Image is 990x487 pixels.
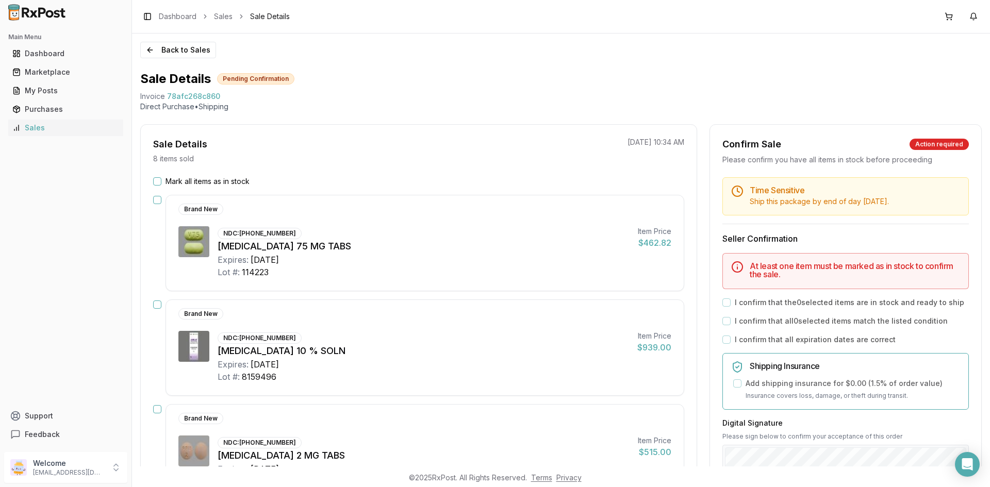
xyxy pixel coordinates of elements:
[722,232,969,245] h3: Seller Confirmation
[218,266,240,278] div: Lot #:
[178,308,223,320] div: Brand New
[12,86,119,96] div: My Posts
[167,91,220,102] span: 78afc268c860
[4,407,127,425] button: Support
[218,239,630,254] div: [MEDICAL_DATA] 75 MG TABS
[12,104,119,114] div: Purchases
[722,155,969,165] div: Please confirm you have all items in stock before proceeding
[735,334,896,345] label: I confirm that all expiration dates are correct
[735,297,964,308] label: I confirm that the 0 selected items are in stock and ready to ship
[955,452,980,477] div: Open Intercom Messenger
[218,254,249,266] div: Expires:
[750,362,960,370] h5: Shipping Insurance
[638,435,671,446] div: Item Price
[218,463,249,475] div: Expires:
[178,331,209,362] img: Jublia 10 % SOLN
[218,332,302,344] div: NDC: [PHONE_NUMBER]
[159,11,196,22] a: Dashboard
[8,63,123,81] a: Marketplace
[140,71,211,87] h1: Sale Details
[218,358,249,371] div: Expires:
[178,413,223,424] div: Brand New
[159,11,290,22] nav: breadcrumb
[153,154,194,164] p: 8 items sold
[140,102,982,112] p: Direct Purchase • Shipping
[251,463,279,475] div: [DATE]
[910,139,969,150] div: Action required
[25,429,60,440] span: Feedback
[637,341,671,354] div: $939.00
[140,42,216,58] button: Back to Sales
[8,81,123,100] a: My Posts
[8,100,123,119] a: Purchases
[178,226,209,257] img: Gemtesa 75 MG TABS
[218,228,302,239] div: NDC: [PHONE_NUMBER]
[153,137,207,152] div: Sale Details
[218,371,240,383] div: Lot #:
[722,432,969,441] p: Please sign below to confirm your acceptance of this order
[140,91,165,102] div: Invoice
[628,137,684,147] p: [DATE] 10:34 AM
[218,448,630,463] div: [MEDICAL_DATA] 2 MG TABS
[4,101,127,117] button: Purchases
[214,11,233,22] a: Sales
[638,237,671,249] div: $462.82
[750,186,960,194] h5: Time Sensitive
[531,473,552,482] a: Terms
[166,176,250,187] label: Mark all items as in stock
[638,446,671,458] div: $515.00
[218,437,302,448] div: NDC: [PHONE_NUMBER]
[4,64,127,80] button: Marketplace
[8,44,123,63] a: Dashboard
[722,137,781,152] div: Confirm Sale
[722,418,969,428] h3: Digital Signature
[251,358,279,371] div: [DATE]
[4,45,127,62] button: Dashboard
[242,371,276,383] div: 8159496
[178,435,209,466] img: Motegrity 2 MG TABS
[4,4,70,21] img: RxPost Logo
[218,344,629,358] div: [MEDICAL_DATA] 10 % SOLN
[750,262,960,278] h5: At least one item must be marked as in stock to confirm the sale.
[8,119,123,137] a: Sales
[750,197,889,206] span: Ship this package by end of day [DATE] .
[178,204,223,215] div: Brand New
[250,11,290,22] span: Sale Details
[4,425,127,444] button: Feedback
[637,331,671,341] div: Item Price
[746,378,943,389] label: Add shipping insurance for $0.00 ( 1.5 % of order value)
[746,391,960,401] p: Insurance covers loss, damage, or theft during transit.
[735,316,948,326] label: I confirm that all 0 selected items match the listed condition
[4,120,127,136] button: Sales
[242,266,269,278] div: 114223
[33,458,105,468] p: Welcome
[12,123,119,133] div: Sales
[4,82,127,99] button: My Posts
[12,67,119,77] div: Marketplace
[12,48,119,59] div: Dashboard
[251,254,279,266] div: [DATE]
[556,473,582,482] a: Privacy
[33,468,105,477] p: [EMAIL_ADDRESS][DOMAIN_NAME]
[638,226,671,237] div: Item Price
[8,33,123,41] h2: Main Menu
[217,73,294,85] div: Pending Confirmation
[10,459,27,476] img: User avatar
